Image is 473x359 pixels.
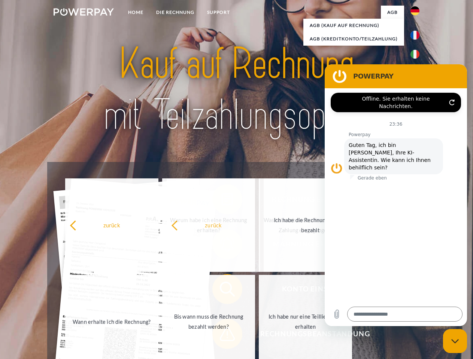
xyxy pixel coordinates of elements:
[381,6,404,19] a: agb
[150,6,201,19] a: DIE RECHNUNG
[443,329,467,353] iframe: Schaltfläche zum Öffnen des Messaging-Fensters; Konversation läuft
[171,220,255,230] div: zurück
[303,19,404,32] a: AGB (Kauf auf Rechnung)
[201,6,236,19] a: SUPPORT
[410,6,419,15] img: de
[122,6,150,19] a: Home
[325,64,467,326] iframe: Messaging-Fenster
[303,32,404,46] a: AGB (Kreditkonto/Teilzahlung)
[263,312,348,332] div: Ich habe nur eine Teillieferung erhalten
[54,8,114,16] img: logo-powerpay-white.svg
[72,36,401,143] img: title-powerpay_de.svg
[70,316,154,326] div: Wann erhalte ich die Rechnung?
[268,215,352,235] div: Ich habe die Rechnung bereits bezahlt
[410,50,419,59] img: it
[70,220,154,230] div: zurück
[410,31,419,40] img: fr
[167,312,251,332] div: Bis wann muss die Rechnung bezahlt werden?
